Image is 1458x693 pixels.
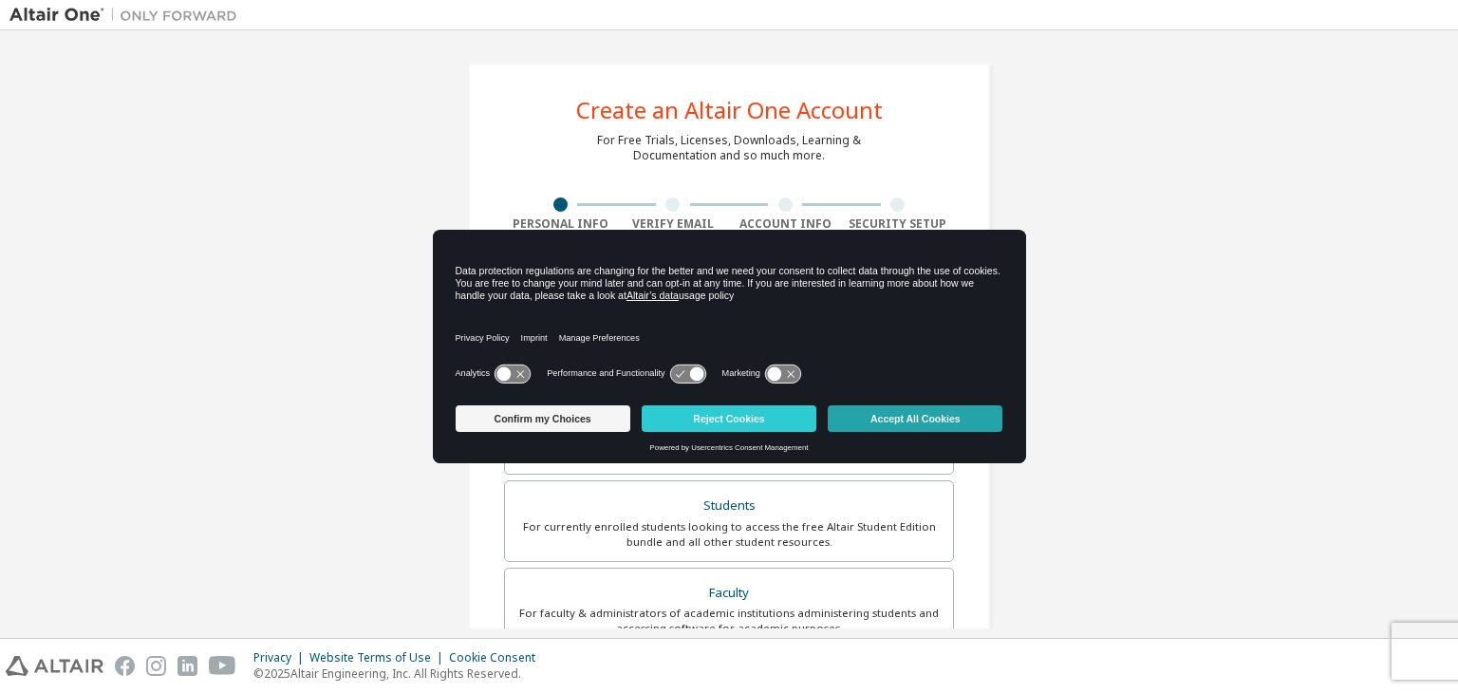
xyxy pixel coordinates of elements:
[146,656,166,676] img: instagram.svg
[449,650,547,665] div: Cookie Consent
[9,6,247,25] img: Altair One
[516,519,942,550] div: For currently enrolled students looking to access the free Altair Student Edition bundle and all ...
[178,656,197,676] img: linkedin.svg
[6,656,103,676] img: altair_logo.svg
[729,216,842,232] div: Account Info
[115,656,135,676] img: facebook.svg
[576,99,883,122] div: Create an Altair One Account
[617,216,730,232] div: Verify Email
[842,216,955,232] div: Security Setup
[504,216,617,232] div: Personal Info
[209,656,236,676] img: youtube.svg
[516,580,942,607] div: Faculty
[516,493,942,519] div: Students
[309,650,449,665] div: Website Terms of Use
[516,606,942,636] div: For faculty & administrators of academic institutions administering students and accessing softwa...
[253,650,309,665] div: Privacy
[597,133,861,163] div: For Free Trials, Licenses, Downloads, Learning & Documentation and so much more.
[253,665,547,682] p: © 2025 Altair Engineering, Inc. All Rights Reserved.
